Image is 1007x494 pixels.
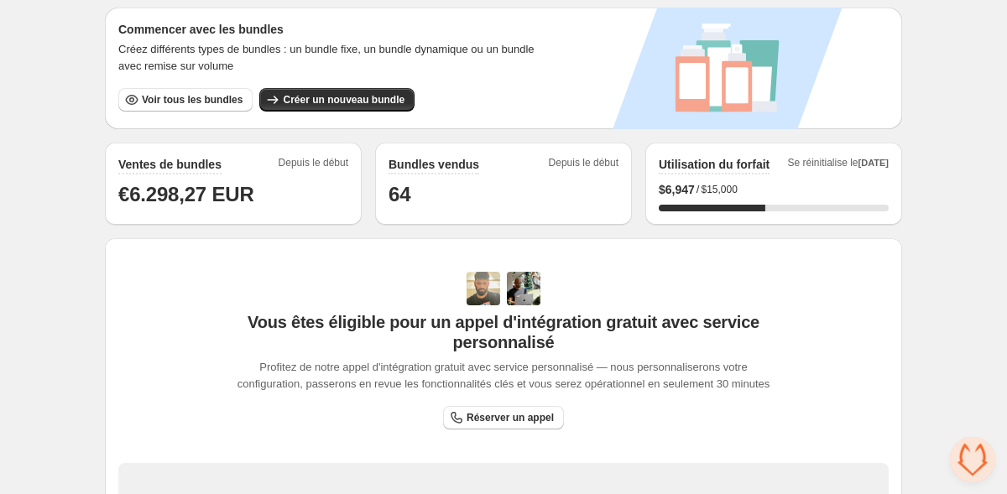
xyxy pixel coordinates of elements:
[283,93,404,107] span: Créer un nouveau bundle
[279,156,348,174] span: Depuis le début
[659,156,770,173] h2: Utilisation du forfait
[142,93,243,107] span: Voir tous les bundles
[659,181,695,198] span: $ 6,947
[467,411,554,424] span: Réserver un appel
[549,156,618,174] span: Depuis le début
[659,181,889,198] div: /
[118,21,556,38] h3: Commencer avec les bundles
[259,88,415,112] button: Créer un nouveau bundle
[950,437,995,482] div: Ouvrir le chat
[787,156,889,174] span: Se réinitialise le
[118,41,556,75] span: Créez différents types de bundles : un bundle fixe, un bundle dynamique ou un bundle avec remise ...
[701,183,737,196] span: $15,000
[443,406,564,429] a: Réserver un appel
[118,156,222,173] h2: Ventes de bundles
[389,156,479,173] h2: Bundles vendus
[118,88,253,112] button: Voir tous les bundles
[507,272,540,305] img: Prakhar
[467,272,500,305] img: Adi
[389,181,618,208] h1: 64
[234,312,774,352] span: Vous êtes éligible pour un appel d'intégration gratuit avec service personnalisé
[234,359,774,393] span: Profitez de notre appel d'intégration gratuit avec service personnalisé — nous personnaliserons v...
[118,181,348,208] h1: €6.298,27 EUR
[858,158,889,168] span: [DATE]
